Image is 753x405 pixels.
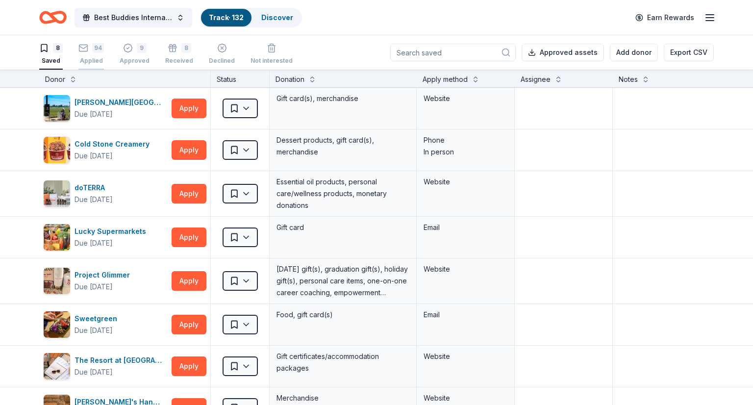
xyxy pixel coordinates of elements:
div: Donor [45,74,65,85]
a: Home [39,6,67,29]
button: Image for SweetgreenSweetgreenDue [DATE] [43,311,168,338]
button: Apply [172,228,206,247]
div: Merchandise [276,391,410,405]
div: Cold Stone Creamery [75,138,153,150]
img: Image for Cold Stone Creamery [44,137,70,163]
div: Website [424,263,507,275]
button: Image for Lucky SupermarketsLucky SupermarketsDue [DATE] [43,224,168,251]
div: Website [424,351,507,362]
button: 8Received [165,39,193,70]
img: Image for doTERRA [44,180,70,207]
img: Image for Lucky Supermarkets [44,224,70,251]
div: 9 [137,43,147,53]
button: Apply [172,271,206,291]
button: 9Approved [120,39,150,70]
button: Image for Bing Maloney Golf Complex[PERSON_NAME][GEOGRAPHIC_DATA]Due [DATE] [43,95,168,122]
button: Image for doTERRAdoTERRADue [DATE] [43,180,168,207]
div: Website [424,392,507,404]
div: 8 [181,43,191,53]
div: Email [424,309,507,321]
div: Due [DATE] [75,194,113,205]
div: Saved [39,57,63,65]
div: Due [DATE] [75,108,113,120]
div: The Resort at [GEOGRAPHIC_DATA] [75,354,168,366]
input: Search saved [390,44,516,61]
button: Apply [172,140,206,160]
img: Image for Project Glimmer [44,268,70,294]
button: Declined [209,39,235,70]
div: 94 [92,43,104,53]
div: Notes [619,74,638,85]
span: Best Buddies International, [GEOGRAPHIC_DATA], Champion of the Year Gala [94,12,173,24]
button: Image for Project GlimmerProject GlimmerDue [DATE] [43,267,168,295]
div: Essential oil products, personal care/wellness products, monetary donations [276,175,410,212]
div: [PERSON_NAME][GEOGRAPHIC_DATA] [75,97,168,108]
button: Not interested [251,39,293,70]
div: Donation [276,74,304,85]
div: Gift certificates/accommodation packages [276,350,410,375]
button: Image for Cold Stone CreameryCold Stone CreameryDue [DATE] [43,136,168,164]
button: 8Saved [39,39,63,70]
div: 8 [53,43,63,53]
div: Gift card(s), merchandise [276,92,410,105]
div: Status [211,70,270,87]
div: Food, gift card(s) [276,308,410,322]
div: In person [424,146,507,158]
div: Apply method [423,74,468,85]
div: Due [DATE] [75,325,113,336]
div: Received [165,57,193,65]
button: Best Buddies International, [GEOGRAPHIC_DATA], Champion of the Year Gala [75,8,192,27]
button: Apply [172,315,206,334]
div: doTERRA [75,182,113,194]
div: Due [DATE] [75,150,113,162]
div: Due [DATE] [75,237,113,249]
div: Phone [424,134,507,146]
div: Assignee [521,74,551,85]
div: Email [424,222,507,233]
a: Discover [261,13,293,22]
img: Image for Sweetgreen [44,311,70,338]
div: Due [DATE] [75,281,113,293]
button: Approved assets [522,44,604,61]
button: Add donor [610,44,658,61]
div: Project Glimmer [75,269,134,281]
div: Website [424,176,507,188]
div: Dessert products, gift card(s), merchandise [276,133,410,159]
img: Image for The Resort at Pelican Hill [44,353,70,380]
button: Track· 132Discover [200,8,302,27]
div: [DATE] gift(s), graduation gift(s), holiday gift(s), personal care items, one-on-one career coach... [276,262,410,300]
button: Apply [172,99,206,118]
a: Earn Rewards [629,9,700,26]
div: Not interested [251,57,293,65]
div: Sweetgreen [75,313,121,325]
button: Apply [172,356,206,376]
img: Image for Bing Maloney Golf Complex [44,95,70,122]
div: Due [DATE] [75,366,113,378]
div: Lucky Supermarkets [75,226,150,237]
button: Image for The Resort at Pelican HillThe Resort at [GEOGRAPHIC_DATA]Due [DATE] [43,353,168,380]
div: Declined [209,57,235,65]
div: Applied [78,57,104,65]
div: Website [424,93,507,104]
a: Track· 132 [209,13,244,22]
button: 94Applied [78,39,104,70]
button: Apply [172,184,206,203]
div: Approved [120,57,150,65]
div: Gift card [276,221,410,234]
button: Export CSV [664,44,714,61]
